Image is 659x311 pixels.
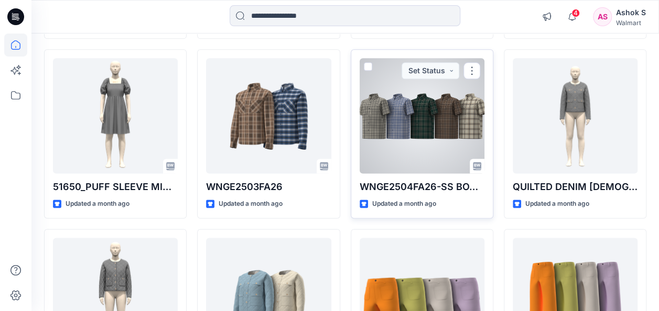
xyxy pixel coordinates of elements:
p: WNGE2503FA26 [206,180,331,194]
span: 4 [571,9,580,17]
p: QUILTED DENIM [DEMOGRAPHIC_DATA] LIKE JACKET [513,180,638,194]
p: WNGE2504FA26-SS BOYS FLANNEL SHIRT [360,180,484,194]
p: Updated a month ago [66,198,129,209]
div: AS [593,7,612,26]
p: 51650_PUFF SLEEVE MINI DRESS [53,180,178,194]
p: Updated a month ago [219,198,283,209]
div: Ashok S [616,6,646,19]
a: WNGE2504FA26-SS BOYS FLANNEL SHIRT [360,58,484,173]
p: Updated a month ago [525,198,589,209]
a: 51650_PUFF SLEEVE MINI DRESS [53,58,178,173]
div: Walmart [616,19,646,27]
p: Updated a month ago [372,198,436,209]
a: QUILTED DENIM LADY LIKE JACKET [513,58,638,173]
a: WNGE2503FA26 [206,58,331,173]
